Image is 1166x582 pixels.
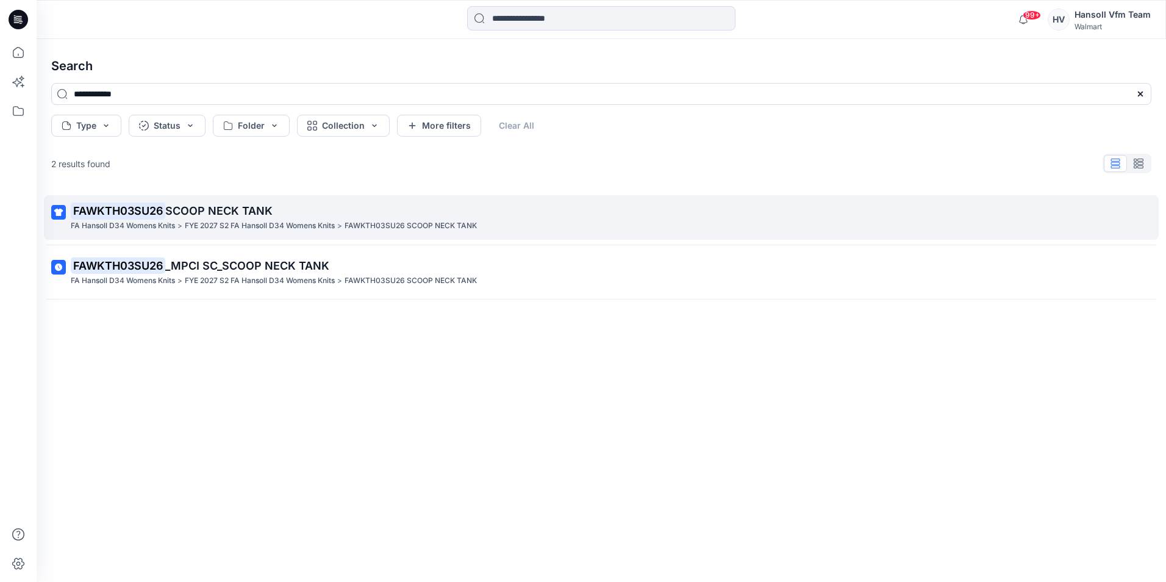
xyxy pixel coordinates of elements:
p: FYE 2027 S2 FA Hansoll D34 Womens Knits [185,275,335,287]
span: 99+ [1023,10,1041,20]
p: 2 results found [51,157,110,170]
button: Folder [213,115,290,137]
p: FAWKTH03SU26 SCOOP NECK TANK [345,275,477,287]
p: > [337,275,342,287]
div: Hansoll Vfm Team [1075,7,1151,22]
span: _MPCI SC_SCOOP NECK TANK [165,259,329,272]
p: FAWKTH03SU26 SCOOP NECK TANK [345,220,477,232]
p: > [177,275,182,287]
button: Collection [297,115,390,137]
a: FAWKTH03SU26SCOOP NECK TANKFA Hansoll D34 Womens Knits>FYE 2027 S2 FA Hansoll D34 Womens Knits>FA... [44,195,1159,240]
h4: Search [41,49,1161,83]
div: Walmart [1075,22,1151,31]
button: More filters [397,115,481,137]
p: > [177,220,182,232]
button: Type [51,115,121,137]
p: > [337,220,342,232]
div: HV [1048,9,1070,31]
a: FAWKTH03SU26_MPCI SC_SCOOP NECK TANKFA Hansoll D34 Womens Knits>FYE 2027 S2 FA Hansoll D34 Womens... [44,250,1159,295]
p: FYE 2027 S2 FA Hansoll D34 Womens Knits [185,220,335,232]
button: Status [129,115,206,137]
mark: FAWKTH03SU26 [71,202,165,219]
p: FA Hansoll D34 Womens Knits [71,220,175,232]
span: SCOOP NECK TANK [165,204,273,217]
p: FA Hansoll D34 Womens Knits [71,275,175,287]
mark: FAWKTH03SU26 [71,257,165,274]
